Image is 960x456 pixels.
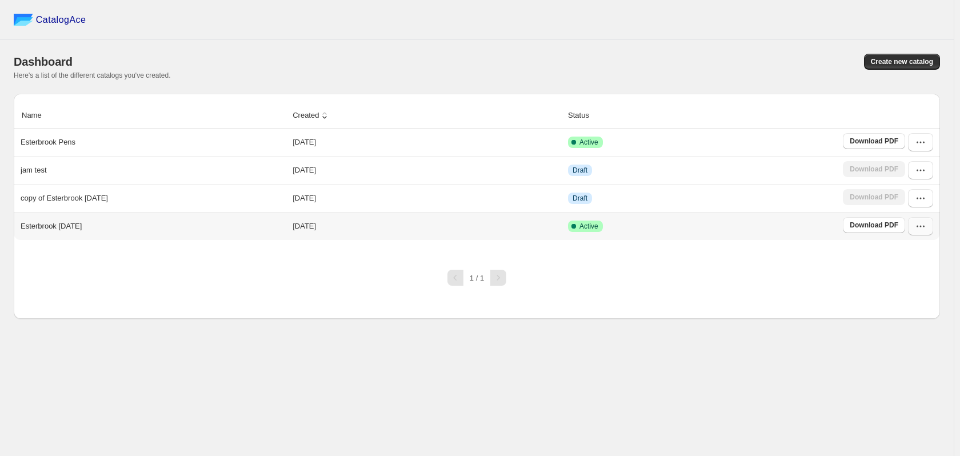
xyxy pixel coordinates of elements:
a: Download PDF [843,133,905,149]
button: Name [20,105,55,126]
button: Status [566,105,602,126]
span: Download PDF [850,221,898,230]
td: [DATE] [289,129,565,156]
p: copy of Esterbrook [DATE] [21,193,108,204]
span: Active [579,138,598,147]
span: CatalogAce [36,14,86,26]
p: Esterbrook Pens [21,137,75,148]
span: Draft [573,166,587,175]
span: 1 / 1 [470,274,484,282]
td: [DATE] [289,184,565,212]
span: Dashboard [14,55,73,68]
td: [DATE] [289,212,565,240]
p: Esterbrook [DATE] [21,221,82,232]
td: [DATE] [289,156,565,184]
span: Here's a list of the different catalogs you've created. [14,71,171,79]
a: Download PDF [843,217,905,233]
button: Create new catalog [864,54,940,70]
p: jam test [21,165,47,176]
span: Create new catalog [871,57,933,66]
img: catalog ace [14,14,33,26]
span: Draft [573,194,587,203]
span: Active [579,222,598,231]
button: Created [291,105,332,126]
span: Download PDF [850,137,898,146]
